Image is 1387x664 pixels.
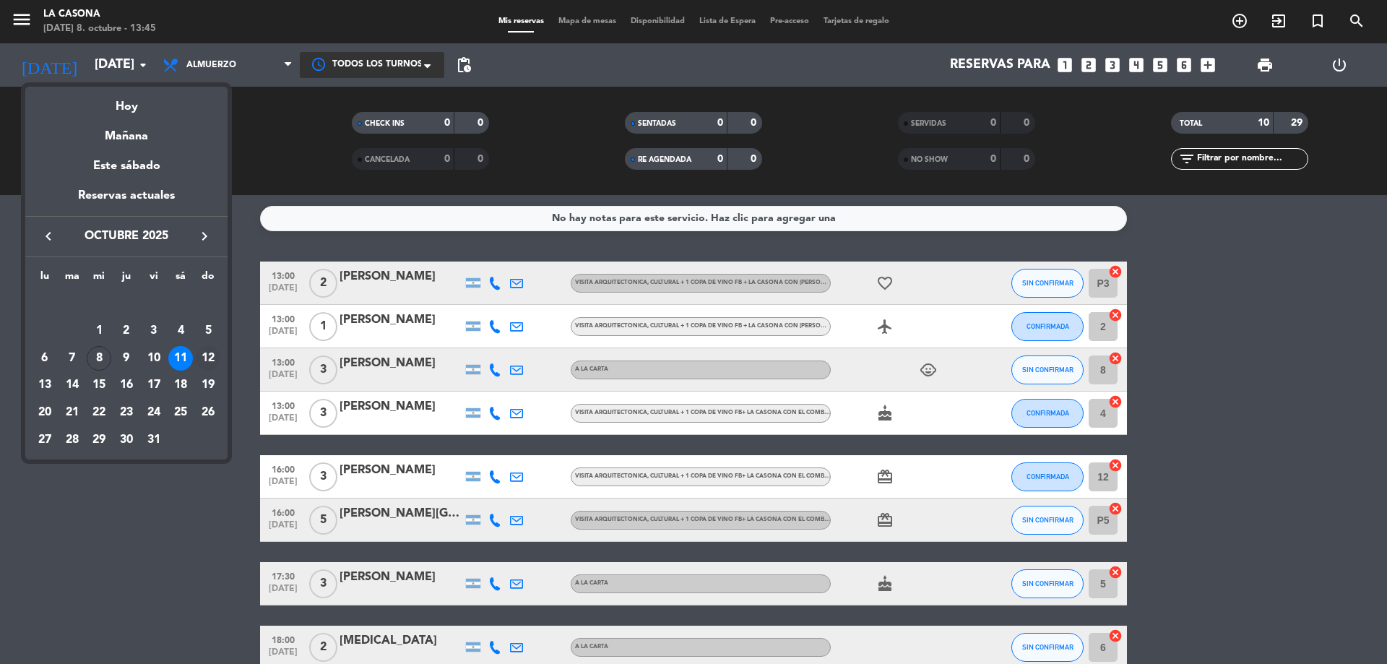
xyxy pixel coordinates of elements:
[31,426,59,454] td: 27 de octubre de 2025
[87,319,111,343] div: 1
[59,345,86,372] td: 7 de octubre de 2025
[168,268,195,290] th: sábado
[60,400,85,425] div: 21
[31,399,59,426] td: 20 de octubre de 2025
[140,345,168,372] td: 10 de octubre de 2025
[33,373,57,397] div: 13
[142,346,166,371] div: 10
[168,371,195,399] td: 18 de octubre de 2025
[194,371,222,399] td: 19 de octubre de 2025
[31,290,222,317] td: OCT.
[140,317,168,345] td: 3 de octubre de 2025
[168,317,195,345] td: 4 de octubre de 2025
[140,399,168,426] td: 24 de octubre de 2025
[33,400,57,425] div: 20
[113,399,140,426] td: 23 de octubre de 2025
[61,227,191,246] span: octubre 2025
[59,399,86,426] td: 21 de octubre de 2025
[33,428,57,452] div: 27
[87,373,111,397] div: 15
[40,228,57,245] i: keyboard_arrow_left
[114,319,139,343] div: 2
[31,268,59,290] th: lunes
[25,87,228,116] div: Hoy
[142,400,166,425] div: 24
[168,399,195,426] td: 25 de octubre de 2025
[85,268,113,290] th: miércoles
[87,346,111,371] div: 8
[85,317,113,345] td: 1 de octubre de 2025
[113,345,140,372] td: 9 de octubre de 2025
[168,319,193,343] div: 4
[114,400,139,425] div: 23
[196,400,220,425] div: 26
[60,346,85,371] div: 7
[142,319,166,343] div: 3
[194,345,222,372] td: 12 de octubre de 2025
[113,371,140,399] td: 16 de octubre de 2025
[168,345,195,372] td: 11 de octubre de 2025
[168,400,193,425] div: 25
[60,428,85,452] div: 28
[196,319,220,343] div: 5
[196,346,220,371] div: 12
[140,371,168,399] td: 17 de octubre de 2025
[85,371,113,399] td: 15 de octubre de 2025
[85,345,113,372] td: 8 de octubre de 2025
[25,116,228,146] div: Mañana
[85,426,113,454] td: 29 de octubre de 2025
[194,317,222,345] td: 5 de octubre de 2025
[140,426,168,454] td: 31 de octubre de 2025
[114,346,139,371] div: 9
[25,146,228,186] div: Este sábado
[87,400,111,425] div: 22
[114,373,139,397] div: 16
[59,426,86,454] td: 28 de octubre de 2025
[168,373,193,397] div: 18
[31,371,59,399] td: 13 de octubre de 2025
[196,228,213,245] i: keyboard_arrow_right
[113,268,140,290] th: jueves
[196,373,220,397] div: 19
[113,426,140,454] td: 30 de octubre de 2025
[33,346,57,371] div: 6
[87,428,111,452] div: 29
[25,186,228,216] div: Reservas actuales
[85,399,113,426] td: 22 de octubre de 2025
[142,373,166,397] div: 17
[59,371,86,399] td: 14 de octubre de 2025
[59,268,86,290] th: martes
[113,317,140,345] td: 2 de octubre de 2025
[114,428,139,452] div: 30
[142,428,166,452] div: 31
[168,346,193,371] div: 11
[60,373,85,397] div: 14
[194,399,222,426] td: 26 de octubre de 2025
[191,227,217,246] button: keyboard_arrow_right
[140,268,168,290] th: viernes
[35,227,61,246] button: keyboard_arrow_left
[194,268,222,290] th: domingo
[31,345,59,372] td: 6 de octubre de 2025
